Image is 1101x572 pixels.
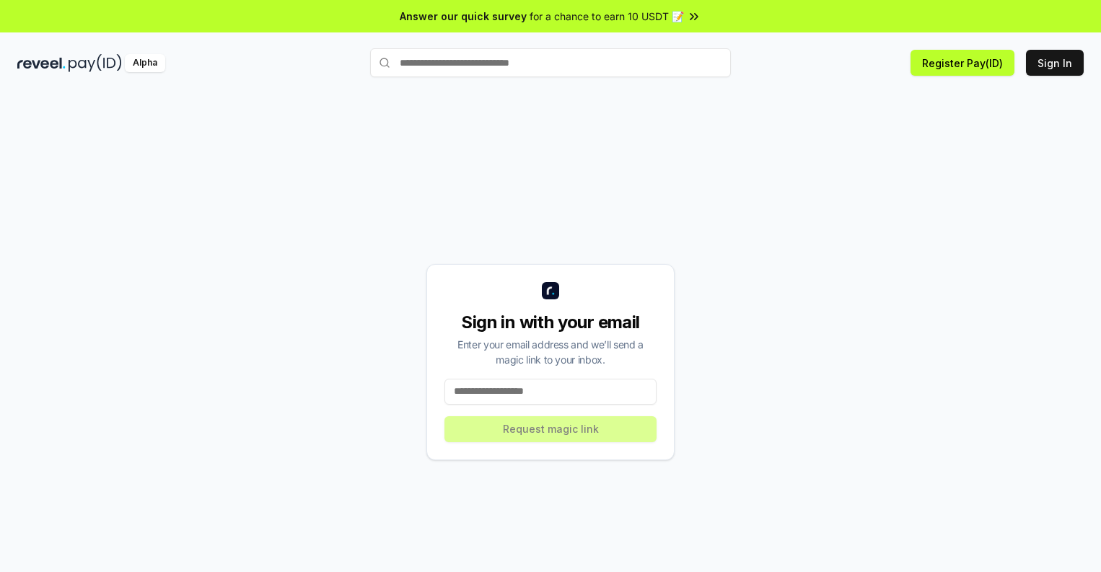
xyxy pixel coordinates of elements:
span: for a chance to earn 10 USDT 📝 [530,9,684,24]
img: reveel_dark [17,54,66,72]
span: Answer our quick survey [400,9,527,24]
img: logo_small [542,282,559,299]
div: Sign in with your email [444,311,657,334]
div: Alpha [125,54,165,72]
button: Sign In [1026,50,1084,76]
div: Enter your email address and we’ll send a magic link to your inbox. [444,337,657,367]
button: Register Pay(ID) [911,50,1014,76]
img: pay_id [69,54,122,72]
